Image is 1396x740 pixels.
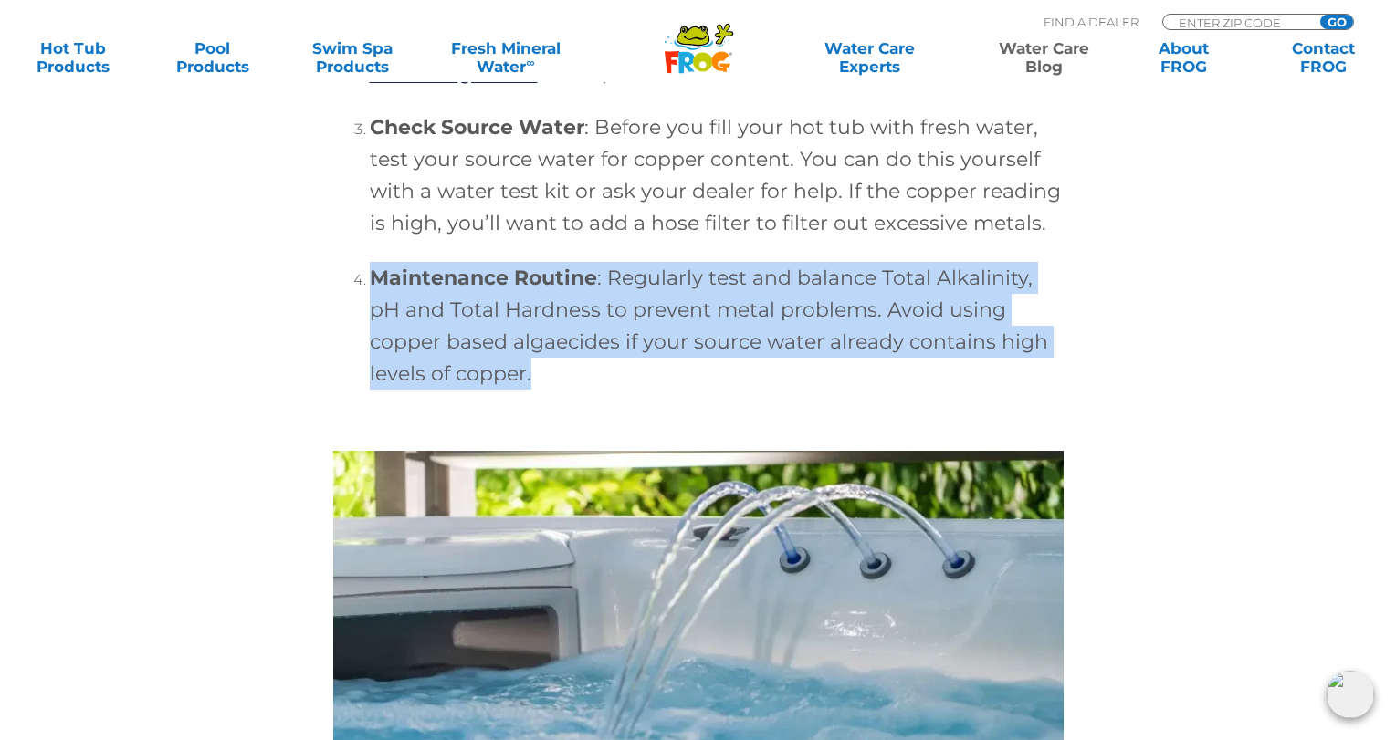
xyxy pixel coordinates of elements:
[526,56,534,69] sup: ∞
[370,115,584,140] strong: Check Source Water
[782,39,959,76] a: Water CareExperts
[370,266,597,290] strong: Maintenance Routine
[990,39,1098,76] a: Water CareBlog
[1327,671,1374,718] img: openIcon
[18,39,127,76] a: Hot TubProducts
[158,39,267,76] a: PoolProducts
[1177,15,1300,30] input: Zip Code Form
[1044,14,1139,30] p: Find A Dealer
[1320,15,1353,29] input: GO
[1129,39,1238,76] a: AboutFROG
[370,262,1064,390] h4: : Regularly test and balance Total Alkalinity, pH and Total Hardness to prevent metal problems. A...
[437,39,573,76] a: Fresh MineralWater∞
[1269,39,1378,76] a: ContactFROG
[370,111,1064,239] h4: : Before you fill your hot tub with fresh water, test your source water for copper content. You c...
[298,39,406,76] a: Swim SpaProducts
